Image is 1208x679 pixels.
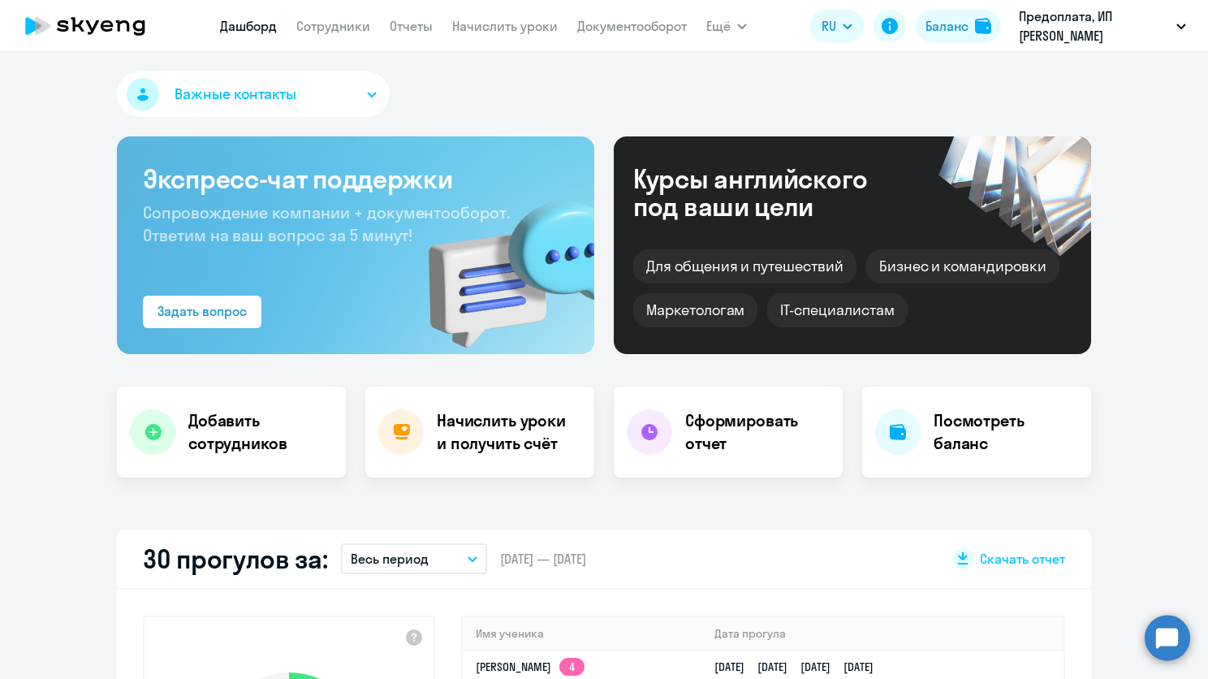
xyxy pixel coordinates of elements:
[463,617,701,651] th: Имя ученика
[341,543,487,574] button: Весь период
[188,409,333,455] h4: Добавить сотрудников
[767,293,907,327] div: IT-специалистам
[1011,6,1194,45] button: Предоплата, ИП [PERSON_NAME]
[220,18,277,34] a: Дашборд
[822,16,836,36] span: RU
[916,10,1001,42] button: Балансbalance
[405,171,594,354] img: bg-img
[866,249,1059,283] div: Бизнес и командировки
[351,549,429,569] p: Весь период
[117,71,390,117] button: Важные контакты
[1019,6,1170,45] p: Предоплата, ИП [PERSON_NAME]
[437,409,578,455] h4: Начислить уроки и получить счёт
[476,660,585,674] a: [PERSON_NAME]4
[706,16,731,36] span: Ещё
[143,162,568,195] h3: Экспресс-чат поддержки
[633,249,856,283] div: Для общения и путешествий
[175,84,296,105] span: Важные контакты
[500,550,586,568] span: [DATE] — [DATE]
[143,543,328,575] h2: 30 прогулов за:
[452,18,558,34] a: Начислить уроки
[157,301,247,321] div: Задать вопрос
[706,10,747,42] button: Ещё
[975,18,991,34] img: balance
[143,296,261,328] button: Задать вопрос
[701,617,1063,651] th: Дата прогула
[143,202,510,245] span: Сопровождение компании + документооборот. Ответим на ваш вопрос за 5 минут!
[390,18,433,34] a: Отчеты
[685,409,830,455] h4: Сформировать отчет
[714,660,887,674] a: [DATE][DATE][DATE][DATE]
[559,658,585,676] app-skyeng-badge: 4
[633,165,911,220] div: Курсы английского под ваши цели
[296,18,370,34] a: Сотрудники
[925,16,969,36] div: Баланс
[810,10,864,42] button: RU
[633,293,757,327] div: Маркетологам
[934,409,1078,455] h4: Посмотреть баланс
[577,18,687,34] a: Документооборот
[980,550,1065,568] span: Скачать отчет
